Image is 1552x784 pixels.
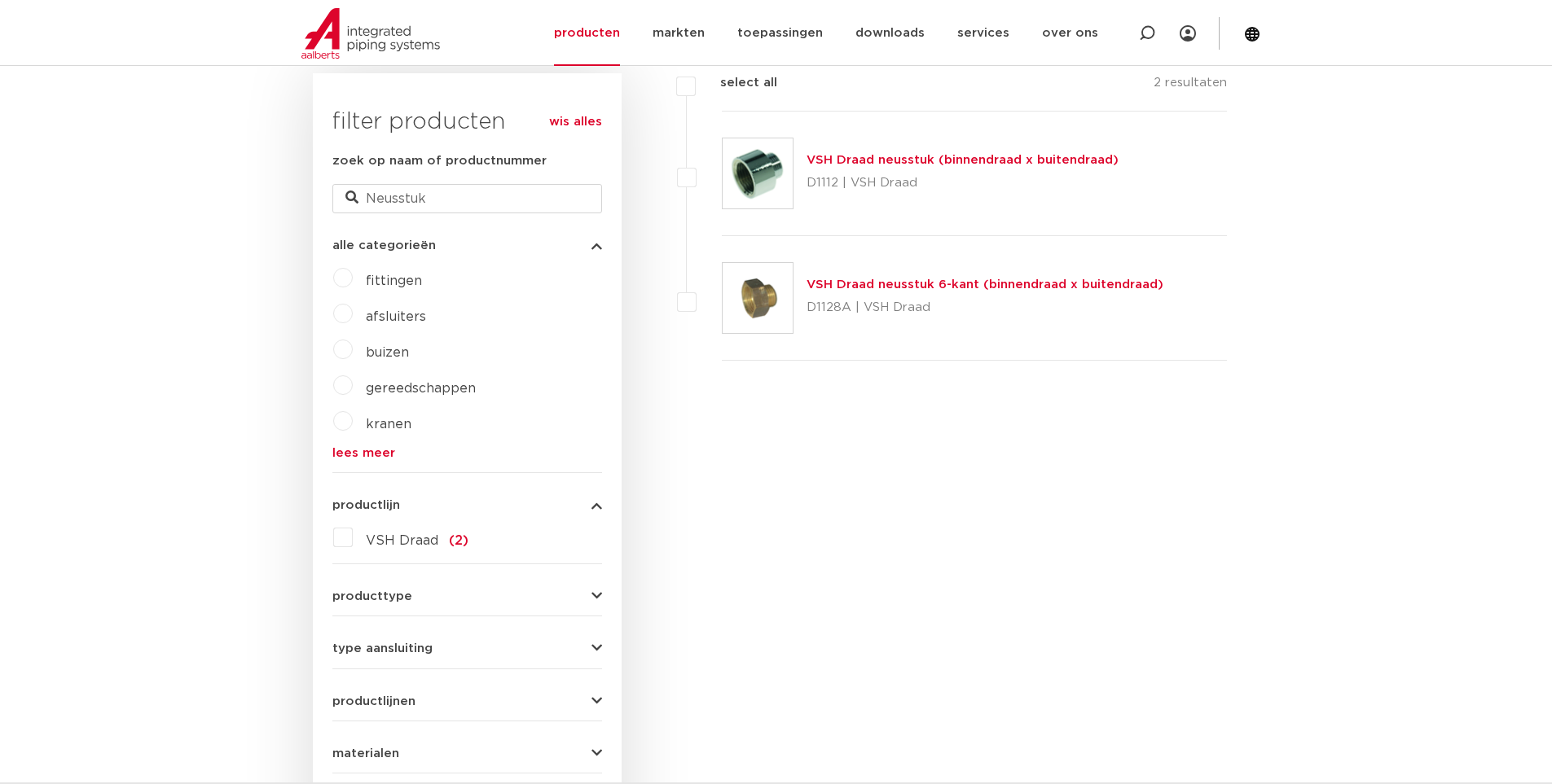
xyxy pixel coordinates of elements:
[723,138,793,208] img: Thumbnail for VSH Draad neusstuk (binnendraad x buitendraad)
[332,151,547,171] label: zoek op naam of productnummer
[332,642,433,655] span: type aansluiting
[807,170,1119,196] p: D1112 | VSH Draad
[696,73,777,93] label: select all
[366,534,438,547] span: VSH Draad
[332,239,602,252] button: alle categorieën
[332,747,399,760] span: materialen
[449,534,468,547] span: (2)
[332,695,602,707] button: productlijnen
[332,695,415,707] span: productlijnen
[549,112,602,132] a: wis alles
[332,447,602,459] a: lees meer
[366,382,476,395] a: gereedschappen
[332,106,602,138] h3: filter producten
[332,184,602,213] input: zoeken
[366,310,426,323] a: afsluiters
[332,642,602,655] button: type aansluiting
[366,418,411,431] a: kranen
[807,295,1163,321] p: D1128A | VSH Draad
[807,154,1119,166] a: VSH Draad neusstuk (binnendraad x buitendraad)
[332,499,602,511] button: productlijn
[807,278,1163,291] a: VSH Draad neusstuk 6-kant (binnendraad x buitendraad)
[332,747,602,760] button: materialen
[723,263,793,333] img: Thumbnail for VSH Draad neusstuk 6-kant (binnendraad x buitendraad)
[366,346,409,359] a: buizen
[332,590,602,602] button: producttype
[332,239,436,252] span: alle categorieën
[366,274,422,287] a: fittingen
[332,499,400,511] span: productlijn
[332,590,412,602] span: producttype
[1154,73,1227,99] p: 2 resultaten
